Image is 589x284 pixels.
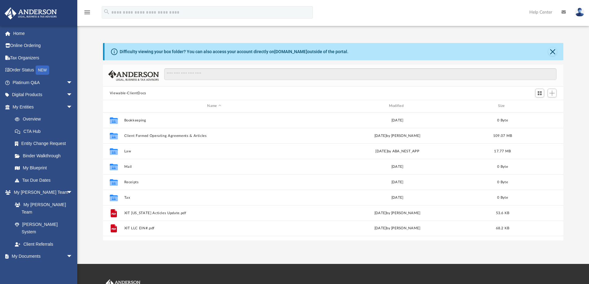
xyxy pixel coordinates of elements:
button: Mail [124,165,304,169]
button: Viewable-ClientDocs [110,91,146,96]
a: Home [4,27,82,40]
a: Platinum Q&Aarrow_drop_down [4,76,82,89]
span: 53.6 KB [496,211,509,214]
a: menu [83,12,91,16]
a: Overview [9,113,82,125]
button: Client Formed Operating Agreements & Articles [124,134,304,138]
a: Online Ordering [4,40,82,52]
span: arrow_drop_down [66,186,79,199]
a: Box [9,262,76,275]
input: Search files and folders [164,68,557,80]
span: arrow_drop_down [66,250,79,263]
span: 0 Byte [497,165,508,168]
a: [PERSON_NAME] System [9,218,79,238]
div: Difficulty viewing your box folder? You can also access your account directly on outside of the p... [120,49,348,55]
button: Receipts [124,180,304,184]
a: My Entitiesarrow_drop_down [4,101,82,113]
a: CTA Hub [9,125,82,138]
a: Binder Walkthrough [9,150,82,162]
div: id [518,103,561,109]
button: Switch to Grid View [535,89,544,97]
span: 109.07 MB [493,134,512,137]
i: menu [83,9,91,16]
div: Modified [307,103,488,109]
button: Add [548,89,557,97]
button: XIT LLC EIN#.pdf [124,226,304,230]
img: Anderson Advisors Platinum Portal [3,7,59,19]
div: [DATE] by [PERSON_NAME] [307,133,487,138]
a: [DOMAIN_NAME] [274,49,307,54]
div: NEW [36,66,49,75]
a: My [PERSON_NAME] Team [9,198,76,218]
a: Tax Due Dates [9,174,82,186]
button: Tax [124,196,304,200]
a: Tax Organizers [4,52,82,64]
a: My Documentsarrow_drop_down [4,250,79,263]
button: Close [548,47,557,56]
span: 68.2 KB [496,227,509,230]
span: arrow_drop_down [66,89,79,101]
div: [DATE] by ABA_NEST_APP [307,148,487,154]
div: Name [124,103,304,109]
a: My Blueprint [9,162,79,174]
a: My [PERSON_NAME] Teamarrow_drop_down [4,186,79,199]
a: Order StatusNEW [4,64,82,77]
a: Digital Productsarrow_drop_down [4,89,82,101]
div: id [106,103,121,109]
button: XIT [US_STATE] Acticles Update.pdf [124,211,304,215]
div: [DATE] [307,179,487,185]
span: 0 Byte [497,118,508,122]
img: User Pic [575,8,584,17]
span: arrow_drop_down [66,101,79,113]
button: Bookkeeping [124,118,304,122]
div: [DATE] [307,164,487,169]
a: Entity Change Request [9,138,82,150]
button: Law [124,149,304,153]
div: [DATE] by [PERSON_NAME] [307,226,487,231]
div: [DATE] [307,117,487,123]
div: [DATE] by [PERSON_NAME] [307,210,487,216]
span: 17.77 MB [494,149,511,153]
div: Size [490,103,515,109]
span: 0 Byte [497,180,508,184]
span: arrow_drop_down [66,76,79,89]
i: search [103,8,110,15]
span: 0 Byte [497,196,508,199]
div: [DATE] [307,195,487,200]
div: grid [103,112,564,240]
a: Client Referrals [9,238,79,250]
